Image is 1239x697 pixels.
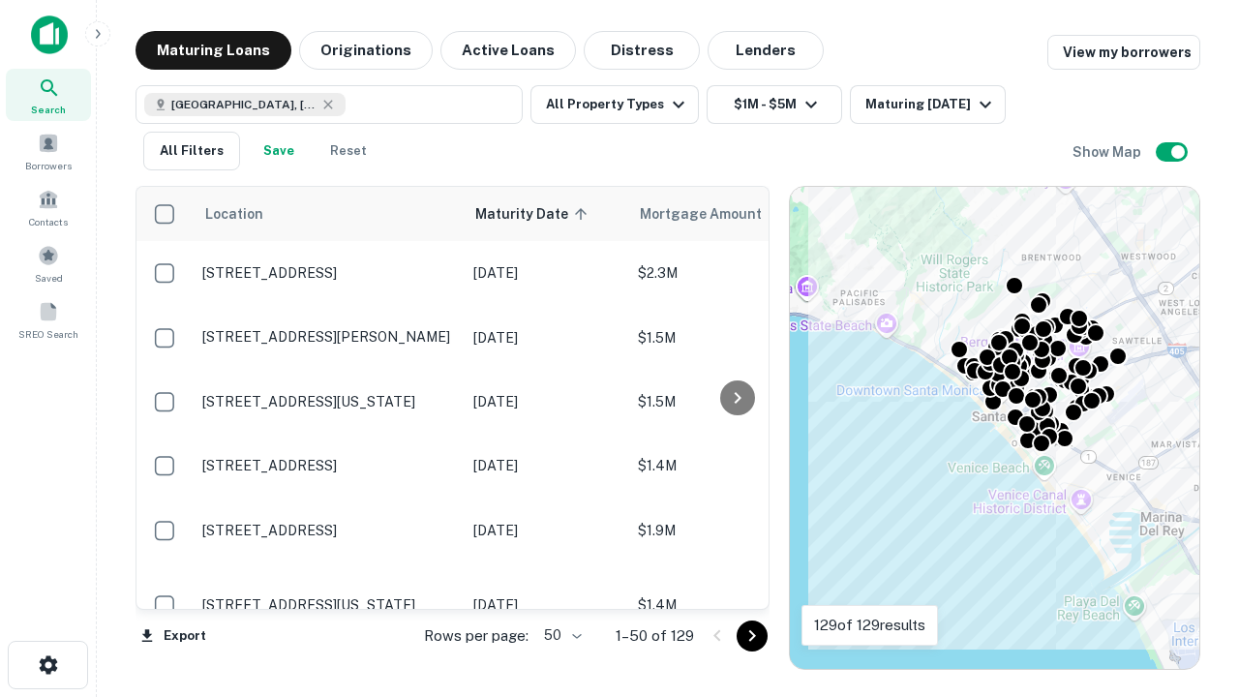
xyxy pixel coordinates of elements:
[299,31,433,70] button: Originations
[790,187,1199,669] div: 0 0
[530,85,699,124] button: All Property Types
[202,264,454,282] p: [STREET_ADDRESS]
[6,181,91,233] a: Contacts
[638,455,831,476] p: $1.4M
[473,455,619,476] p: [DATE]
[202,457,454,474] p: [STREET_ADDRESS]
[473,327,619,348] p: [DATE]
[638,520,831,541] p: $1.9M
[248,132,310,170] button: Save your search to get updates of matches that match your search criteria.
[814,614,925,637] p: 129 of 129 results
[29,214,68,229] span: Contacts
[865,93,997,116] div: Maturing [DATE]
[1047,35,1200,70] a: View my borrowers
[628,187,841,241] th: Mortgage Amount
[640,202,787,226] span: Mortgage Amount
[464,187,628,241] th: Maturity Date
[737,621,768,652] button: Go to next page
[193,187,464,241] th: Location
[473,391,619,412] p: [DATE]
[136,85,523,124] button: [GEOGRAPHIC_DATA], [GEOGRAPHIC_DATA], [GEOGRAPHIC_DATA]
[317,132,379,170] button: Reset
[18,326,78,342] span: SREO Search
[473,594,619,616] p: [DATE]
[35,270,63,286] span: Saved
[6,237,91,289] a: Saved
[171,96,317,113] span: [GEOGRAPHIC_DATA], [GEOGRAPHIC_DATA], [GEOGRAPHIC_DATA]
[536,621,585,650] div: 50
[473,262,619,284] p: [DATE]
[31,15,68,54] img: capitalize-icon.png
[1142,542,1239,635] iframe: Chat Widget
[616,624,694,648] p: 1–50 of 129
[424,624,529,648] p: Rows per page:
[204,202,263,226] span: Location
[638,262,831,284] p: $2.3M
[136,31,291,70] button: Maturing Loans
[31,102,66,117] span: Search
[136,621,211,651] button: Export
[638,594,831,616] p: $1.4M
[202,328,454,346] p: [STREET_ADDRESS][PERSON_NAME]
[25,158,72,173] span: Borrowers
[708,31,824,70] button: Lenders
[202,393,454,410] p: [STREET_ADDRESS][US_STATE]
[584,31,700,70] button: Distress
[6,293,91,346] a: SREO Search
[440,31,576,70] button: Active Loans
[707,85,842,124] button: $1M - $5M
[638,391,831,412] p: $1.5M
[475,202,593,226] span: Maturity Date
[6,69,91,121] a: Search
[638,327,831,348] p: $1.5M
[6,125,91,177] a: Borrowers
[202,596,454,614] p: [STREET_ADDRESS][US_STATE]
[143,132,240,170] button: All Filters
[1073,141,1144,163] h6: Show Map
[473,520,619,541] p: [DATE]
[850,85,1006,124] button: Maturing [DATE]
[202,522,454,539] p: [STREET_ADDRESS]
